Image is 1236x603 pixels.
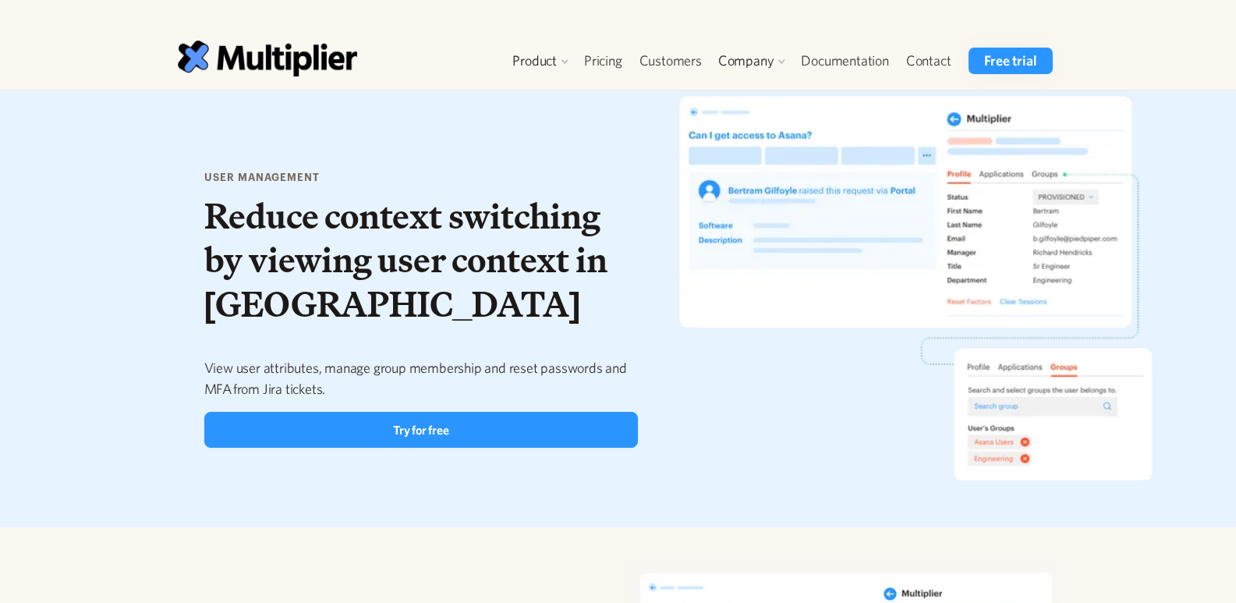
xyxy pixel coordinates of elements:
a: Try for free [204,412,639,448]
div: Company [718,51,774,70]
a: Customers [631,48,710,74]
a: Contact [898,48,960,74]
h5: user management [204,170,639,186]
img: Desktop and Mobile illustration [663,80,1163,496]
p: View user attributes, manage group membership and reset passwords and MFA from Jira tickets. [204,357,639,399]
a: Free trial [969,48,1052,74]
a: Pricing [576,48,631,74]
div: Product [512,51,557,70]
h1: Reduce context switching by viewing user context in [GEOGRAPHIC_DATA] [204,194,639,326]
a: Documentation [792,48,897,74]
